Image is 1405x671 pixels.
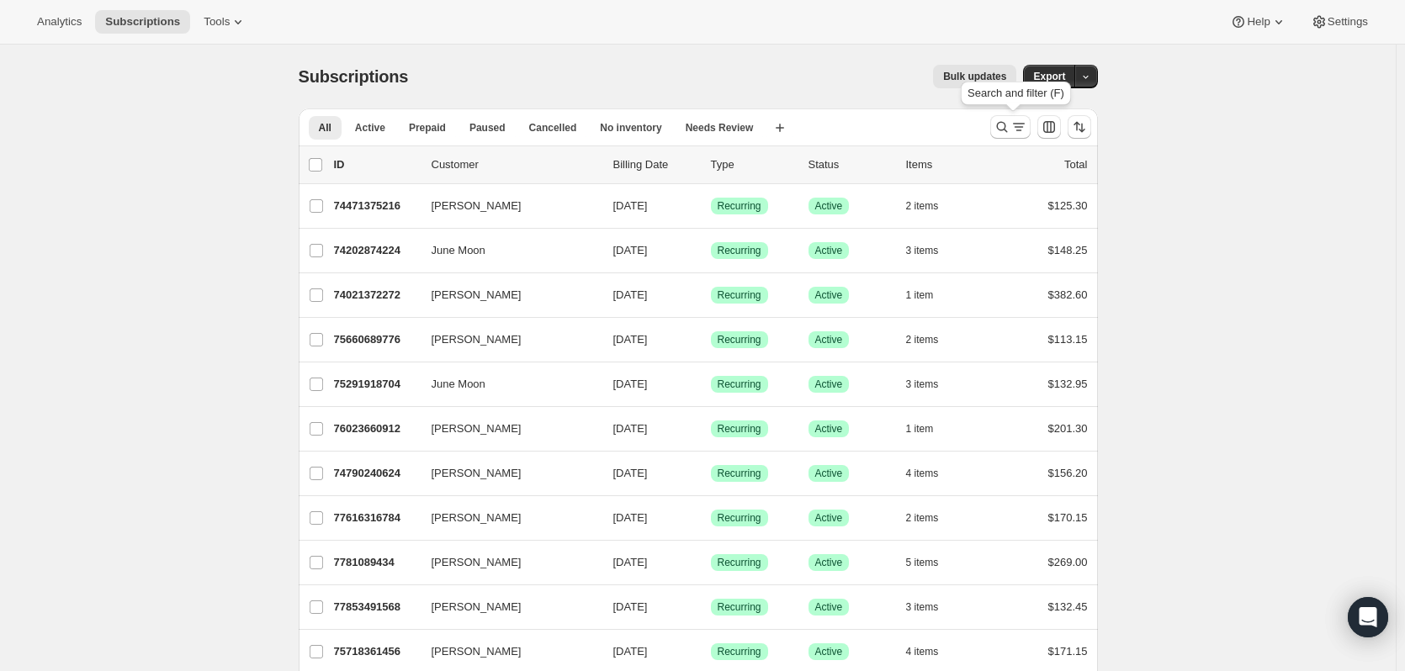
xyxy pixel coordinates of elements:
[906,506,957,530] button: 2 items
[1348,597,1388,637] div: Open Intercom Messenger
[432,643,522,660] span: [PERSON_NAME]
[1064,156,1087,173] p: Total
[1048,511,1088,524] span: $170.15
[421,326,590,353] button: [PERSON_NAME]
[600,121,661,135] span: No inventory
[334,643,418,660] p: 75718361456
[906,333,939,346] span: 2 items
[1048,645,1088,658] span: $171.15
[319,121,331,135] span: All
[613,645,648,658] span: [DATE]
[432,420,522,437] span: [PERSON_NAME]
[1048,288,1088,301] span: $382.60
[718,244,761,257] span: Recurring
[95,10,190,34] button: Subscriptions
[990,115,1031,139] button: Search and filter results
[815,199,843,213] span: Active
[718,288,761,302] span: Recurring
[906,199,939,213] span: 2 items
[906,244,939,257] span: 3 items
[686,121,754,135] span: Needs Review
[906,462,957,485] button: 4 items
[766,116,793,140] button: Create new view
[334,376,418,393] p: 75291918704
[409,121,446,135] span: Prepaid
[906,288,934,302] span: 1 item
[421,460,590,487] button: [PERSON_NAME]
[334,420,418,437] p: 76023660912
[27,10,92,34] button: Analytics
[613,288,648,301] span: [DATE]
[334,156,1088,173] div: IDCustomerBilling DateTypeStatusItemsTotal
[421,415,590,442] button: [PERSON_NAME]
[37,15,82,29] span: Analytics
[613,156,697,173] p: Billing Date
[421,237,590,264] button: June Moon
[906,194,957,218] button: 2 items
[194,10,257,34] button: Tools
[613,333,648,346] span: [DATE]
[1037,115,1061,139] button: Customize table column order and visibility
[529,121,577,135] span: Cancelled
[1023,65,1075,88] button: Export
[1048,378,1088,390] span: $132.95
[906,156,990,173] div: Items
[906,600,939,614] span: 3 items
[1048,467,1088,479] span: $156.20
[906,640,957,663] button: 4 items
[432,599,522,616] span: [PERSON_NAME]
[906,378,939,391] span: 3 items
[334,194,1088,218] div: 74471375216[PERSON_NAME][DATE]SuccessRecurringSuccessActive2 items$125.30
[815,333,843,346] span: Active
[815,244,843,257] span: Active
[906,328,957,351] button: 2 items
[815,511,843,525] span: Active
[906,645,939,658] span: 4 items
[613,378,648,390] span: [DATE]
[334,242,418,259] p: 74202874224
[809,156,893,173] p: Status
[815,556,843,569] span: Active
[815,422,843,436] span: Active
[1048,600,1088,613] span: $132.45
[815,645,843,658] span: Active
[1048,556,1088,568] span: $269.00
[906,595,957,619] button: 3 items
[334,506,1088,530] div: 77616316784[PERSON_NAME][DATE]SuccessRecurringSuccessActive2 items$170.15
[906,422,934,436] span: 1 item
[334,551,1088,574] div: 7781089434[PERSON_NAME][DATE]SuccessRecurringSuccessActive5 items$269.00
[613,422,648,435] span: [DATE]
[906,372,957,396] button: 3 items
[432,376,485,393] span: June Moon
[613,244,648,256] span: [DATE]
[1048,333,1088,346] span: $113.15
[334,198,418,214] p: 74471375216
[421,371,590,398] button: June Moon
[421,193,590,219] button: [PERSON_NAME]
[906,556,939,569] span: 5 items
[421,505,590,531] button: [PERSON_NAME]
[1247,15,1270,29] span: Help
[815,600,843,614] span: Active
[718,199,761,213] span: Recurring
[906,283,952,307] button: 1 item
[334,328,1088,351] div: 75660689776[PERSON_NAME][DATE]SuccessRecurringSuccessActive2 items$113.15
[421,282,590,309] button: [PERSON_NAME]
[933,65,1016,88] button: Bulk updates
[421,549,590,576] button: [PERSON_NAME]
[718,556,761,569] span: Recurring
[613,467,648,479] span: [DATE]
[334,156,418,173] p: ID
[334,640,1088,663] div: 75718361456[PERSON_NAME][DATE]SuccessRecurringSuccessActive4 items$171.15
[334,283,1088,307] div: 74021372272[PERSON_NAME][DATE]SuccessRecurringSuccessActive1 item$382.60
[334,462,1088,485] div: 74790240624[PERSON_NAME][DATE]SuccessRecurringSuccessActive4 items$156.20
[613,199,648,212] span: [DATE]
[613,511,648,524] span: [DATE]
[718,378,761,391] span: Recurring
[432,198,522,214] span: [PERSON_NAME]
[815,288,843,302] span: Active
[1048,422,1088,435] span: $201.30
[432,156,600,173] p: Customer
[815,378,843,391] span: Active
[718,333,761,346] span: Recurring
